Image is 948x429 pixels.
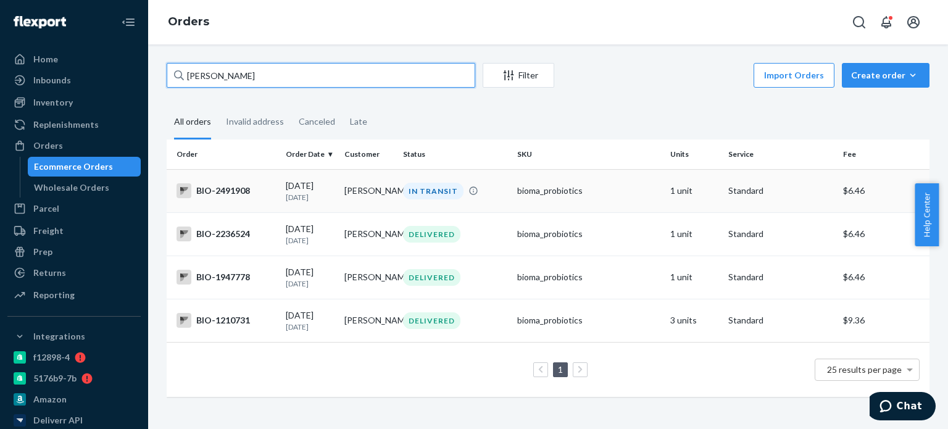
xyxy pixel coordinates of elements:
div: Inventory [33,96,73,109]
div: f12898-4 [33,351,70,364]
a: Home [7,49,141,69]
div: BIO-2236524 [177,227,276,241]
a: Inbounds [7,70,141,90]
td: $6.46 [838,212,929,256]
a: f12898-4 [7,348,141,367]
button: Help Center [915,183,939,246]
div: [DATE] [286,180,335,202]
iframe: Opens a widget where you can chat to one of our agents [870,392,936,423]
div: [DATE] [286,223,335,246]
th: Order [167,140,281,169]
div: Parcel [33,202,59,215]
img: Flexport logo [14,16,66,28]
div: Reporting [33,289,75,301]
div: Integrations [33,330,85,343]
a: Reporting [7,285,141,305]
a: Prep [7,242,141,262]
div: [DATE] [286,266,335,289]
button: Filter [483,63,554,88]
td: 3 units [665,299,724,342]
div: Wholesale Orders [34,181,109,194]
div: Replenishments [33,119,99,131]
a: Wholesale Orders [28,178,141,198]
a: Orders [7,136,141,156]
p: [DATE] [286,192,335,202]
th: SKU [512,140,665,169]
div: Prep [33,246,52,258]
td: 1 unit [665,256,724,299]
a: Returns [7,263,141,283]
th: Fee [838,140,929,169]
td: $6.46 [838,256,929,299]
p: [DATE] [286,278,335,289]
div: Orders [33,140,63,152]
div: Returns [33,267,66,279]
div: Freight [33,225,64,237]
th: Status [398,140,512,169]
div: Deliverr API [33,414,83,427]
p: [DATE] [286,235,335,246]
div: Ecommerce Orders [34,160,113,173]
div: bioma_probiotics [517,271,660,283]
button: Import Orders [754,63,834,88]
button: Create order [842,63,929,88]
p: Standard [728,228,833,240]
p: Standard [728,314,833,327]
div: DELIVERED [403,269,460,286]
td: [PERSON_NAME] [339,256,398,299]
div: DELIVERED [403,312,460,329]
button: Integrations [7,327,141,346]
div: [DATE] [286,309,335,332]
div: Canceled [299,106,335,138]
div: BIO-1947778 [177,270,276,285]
td: [PERSON_NAME] [339,212,398,256]
div: BIO-2491908 [177,183,276,198]
button: Close Navigation [116,10,141,35]
a: Parcel [7,199,141,219]
td: [PERSON_NAME] [339,169,398,212]
th: Order Date [281,140,339,169]
div: Customer [344,149,393,159]
p: Standard [728,185,833,197]
td: $9.36 [838,299,929,342]
a: Orders [168,15,209,28]
th: Units [665,140,724,169]
input: Search orders [167,63,475,88]
a: Ecommerce Orders [28,157,141,177]
a: Amazon [7,389,141,409]
a: Page 1 is your current page [555,364,565,375]
div: 5176b9-7b [33,372,77,385]
td: [PERSON_NAME] [339,299,398,342]
div: Late [350,106,367,138]
div: bioma_probiotics [517,314,660,327]
div: Filter [483,69,554,81]
ol: breadcrumbs [158,4,219,40]
a: 5176b9-7b [7,369,141,388]
p: [DATE] [286,322,335,332]
th: Service [723,140,838,169]
div: Amazon [33,393,67,406]
td: 1 unit [665,212,724,256]
td: $6.46 [838,169,929,212]
button: Open account menu [901,10,926,35]
div: DELIVERED [403,226,460,243]
div: bioma_probiotics [517,185,660,197]
td: 1 unit [665,169,724,212]
div: All orders [174,106,211,140]
p: Standard [728,271,833,283]
a: Inventory [7,93,141,112]
div: IN TRANSIT [403,183,464,199]
div: Create order [851,69,920,81]
a: Replenishments [7,115,141,135]
div: BIO-1210731 [177,313,276,328]
div: bioma_probiotics [517,228,660,240]
span: 25 results per page [827,364,902,375]
a: Freight [7,221,141,241]
button: Open Search Box [847,10,871,35]
div: Home [33,53,58,65]
div: Invalid address [226,106,284,138]
button: Open notifications [874,10,899,35]
div: Inbounds [33,74,71,86]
